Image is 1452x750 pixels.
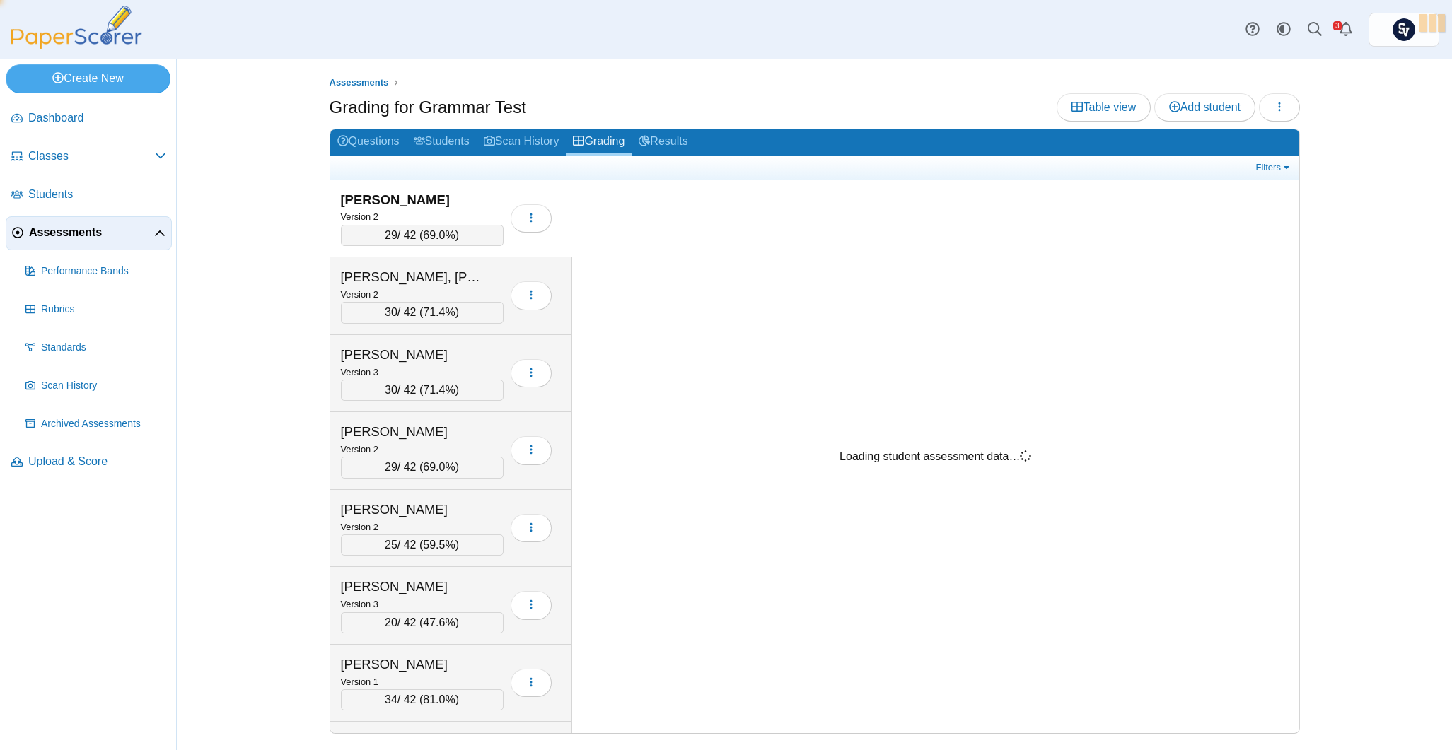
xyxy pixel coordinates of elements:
[385,461,397,473] span: 29
[41,379,166,393] span: Scan History
[566,129,632,156] a: Grading
[423,461,455,473] span: 69.0%
[341,578,482,596] div: [PERSON_NAME]
[20,369,172,403] a: Scan History
[341,599,378,609] small: Version 3
[423,539,455,551] span: 59.5%
[6,102,172,136] a: Dashboard
[28,454,166,469] span: Upload & Score
[1253,160,1296,175] a: Filters
[1071,101,1136,113] span: Table view
[341,346,482,364] div: [PERSON_NAME]
[385,306,397,318] span: 30
[1393,18,1415,41] span: Chris Paolelli
[341,676,378,687] small: Version 1
[840,449,1031,464] div: Loading student assessment data…
[341,380,504,401] div: / 42 ( )
[423,306,455,318] span: 71.4%
[341,225,504,246] div: / 42 ( )
[341,612,504,633] div: / 42 ( )
[341,457,504,478] div: / 42 ( )
[28,148,155,164] span: Classes
[341,268,482,286] div: [PERSON_NAME], [PERSON_NAME]
[341,689,504,710] div: / 42 ( )
[341,522,378,532] small: Version 2
[341,423,482,441] div: [PERSON_NAME]
[1330,14,1361,45] a: Alerts
[6,39,147,51] a: PaperScorer
[41,341,166,355] span: Standards
[28,187,166,202] span: Students
[341,534,504,556] div: / 42 ( )
[1057,93,1151,122] a: Table view
[341,191,482,209] div: [PERSON_NAME]
[1154,93,1255,122] a: Add student
[6,445,172,479] a: Upload & Score
[423,229,455,241] span: 69.0%
[29,225,154,240] span: Assessments
[28,110,166,126] span: Dashboard
[6,216,172,250] a: Assessments
[341,655,482,674] div: [PERSON_NAME]
[6,140,172,174] a: Classes
[385,693,397,705] span: 34
[20,407,172,441] a: Archived Assessments
[341,289,378,300] small: Version 2
[385,384,397,396] span: 30
[325,74,392,92] a: Assessments
[423,384,455,396] span: 71.4%
[330,129,407,156] a: Questions
[341,211,378,222] small: Version 2
[1169,101,1241,113] span: Add student
[6,178,172,212] a: Students
[41,303,166,317] span: Rubrics
[341,302,504,323] div: / 42 ( )
[20,331,172,365] a: Standards
[407,129,477,156] a: Students
[41,264,166,279] span: Performance Bands
[1393,18,1415,41] img: ps.PvyhDibHWFIxMkTk
[385,539,397,551] span: 25
[1369,13,1439,47] a: ps.PvyhDibHWFIxMkTk
[41,417,166,431] span: Archived Assessments
[341,367,378,377] small: Version 3
[20,254,172,288] a: Performance Bands
[330,95,526,119] h1: Grading for Grammar Test
[341,500,482,519] div: [PERSON_NAME]
[330,77,389,88] span: Assessments
[423,616,455,628] span: 47.6%
[20,293,172,327] a: Rubrics
[6,6,147,49] img: PaperScorer
[385,229,397,241] span: 29
[632,129,695,156] a: Results
[6,64,170,93] a: Create New
[341,444,378,455] small: Version 2
[423,693,455,705] span: 81.0%
[385,616,397,628] span: 20
[477,129,567,156] a: Scan History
